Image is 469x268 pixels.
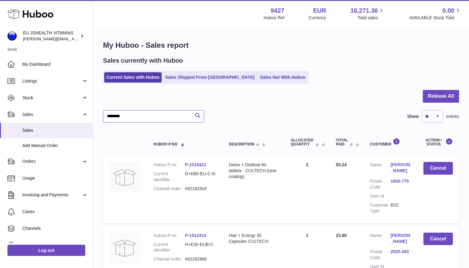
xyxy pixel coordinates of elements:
[154,142,177,146] span: Huboo P no
[391,233,411,244] a: [PERSON_NAME]
[154,256,185,262] dt: Channel order
[154,162,185,168] dt: Huboo P no
[446,114,459,119] span: entries
[22,112,82,118] span: Sales
[336,162,347,167] span: 55.24
[185,233,206,238] a: P-1012410
[7,245,85,256] a: Log out
[154,233,185,239] dt: Huboo P no
[22,226,88,231] span: Channels
[370,138,411,146] div: Customer
[154,242,185,253] dt: Current identifier
[185,186,216,192] dd: #62162916
[391,249,411,255] a: 2525-443
[407,114,419,119] label: Show
[350,7,385,21] a: 16,271.36 Total sales
[336,138,348,146] span: Total paid
[22,78,82,84] span: Listings
[423,162,453,175] button: Cancel
[154,186,185,192] dt: Channel order
[423,138,453,146] div: Action / Status
[391,202,411,214] dd: B2C
[284,156,330,223] td: 2
[270,7,284,15] strong: 9427
[391,162,411,174] a: [PERSON_NAME]
[291,138,314,146] span: ALLOCATED Quantity
[185,256,216,262] dd: #62162886
[313,7,326,15] strong: EUR
[370,178,391,190] dt: Postal Code
[23,30,79,42] div: EU JSHEALTH VITAMINS
[154,171,185,183] dt: Current identifier
[370,233,391,246] dt: Name
[336,233,347,238] span: 23.80
[185,162,206,167] a: P-1018422
[370,193,391,199] dt: User Id
[22,175,88,181] span: Usage
[264,15,284,21] div: Huboo Ref
[103,40,459,50] h1: My Huboo - Sales report
[350,7,378,15] span: 16,271.36
[22,159,82,164] span: Orders
[423,90,459,103] button: Release All
[442,7,454,15] span: 0.00
[22,192,82,198] span: Invoicing and Payments
[229,142,254,146] span: Description
[22,95,82,101] span: Stock
[370,202,391,214] dt: Customer Type
[104,72,162,83] a: Current Sales with Huboo
[391,178,411,184] a: 1600-775
[229,233,278,244] div: Hair + Energy 30 Capsules CULTECH
[103,56,183,65] h2: Sales currently with Huboo
[409,15,462,21] span: AVAILABLE Stock Total
[309,15,326,21] div: Currency
[370,162,391,175] dt: Name
[109,162,140,193] img: no-photo.jpg
[22,61,88,67] span: My Dashboard
[357,15,385,21] span: Total sales
[22,127,88,133] span: Sales
[370,249,391,261] dt: Postal Code
[409,7,462,21] a: 0.00 AVAILABLE Stock Total
[23,36,124,41] span: [PERSON_NAME][EMAIL_ADDRESS][DOMAIN_NAME]
[229,162,278,180] div: Detox + Debloat 60 tablets - CULTECH (new coating)
[423,233,453,245] button: Cancel
[185,242,216,253] dd: H+E30-EUB-C
[163,72,257,83] a: Sales Shipped From [GEOGRAPHIC_DATA]
[258,72,307,83] a: Sales Not With Huboo
[7,31,17,41] img: laura@jessicasepel.com
[22,209,88,215] span: Cases
[22,242,88,248] span: Settings
[185,171,216,183] dd: D+D60-EU-C-N
[109,233,140,264] img: no-photo.jpg
[22,143,88,149] span: Add Manual Order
